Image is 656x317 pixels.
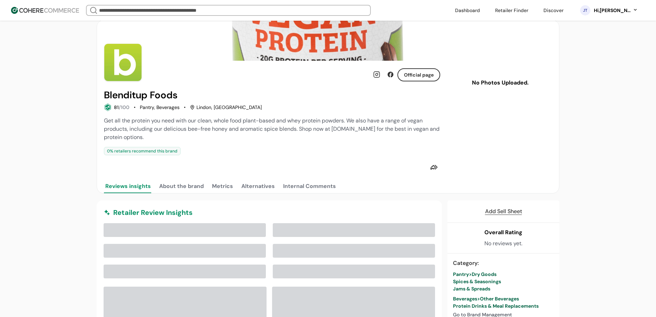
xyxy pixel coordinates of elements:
span: Other Beverages [480,296,519,302]
p: No Photos Uploaded. [460,79,541,87]
button: Hi,[PERSON_NAME] [593,7,638,14]
a: Add Sell Sheet [485,207,522,216]
div: Protein Drinks & Meal Replacements [453,303,554,310]
span: Get all the protein you need with our clean, whole food plant-based and whey protein powders. We ... [104,117,440,141]
div: No reviews yet. [484,239,522,248]
img: Brand cover image [97,20,559,61]
div: Spices & Seasonings [453,278,554,285]
div: 0 % retailers recommend this brand [104,147,181,155]
span: Dry Goods [472,271,496,277]
a: Pantry>Dry GoodsSpices & SeasoningsJams & Spreads [453,271,554,293]
span: Beverages [453,296,477,302]
button: Alternatives [240,179,276,193]
a: Beverages>Other BeveragesProtein Drinks & Meal Replacements [453,295,554,310]
div: Lindon, [GEOGRAPHIC_DATA] [190,104,262,111]
span: Pantry [453,271,469,277]
span: > [477,296,480,302]
div: Internal Comments [283,182,336,190]
div: Pantry, Beverages [140,104,180,111]
div: Overall Rating [484,228,522,237]
span: 81 [114,104,119,110]
button: About the brand [158,179,205,193]
button: Reviews insights [104,179,152,193]
button: Metrics [211,179,234,193]
button: Official page [397,68,440,81]
img: Cohere Logo [11,7,79,14]
h2: Blenditup Foods [104,90,177,101]
img: Brand Photo [104,43,142,81]
span: > [469,271,472,277]
div: Retailer Review Insights [104,207,435,218]
div: Hi, [PERSON_NAME] [593,7,631,14]
div: Jams & Spreads [453,285,554,293]
span: /100 [119,104,129,110]
div: Category : [453,259,554,267]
